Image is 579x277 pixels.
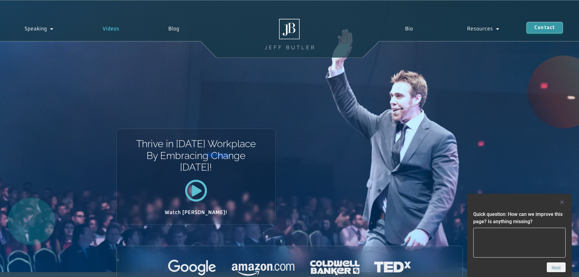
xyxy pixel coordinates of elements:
[144,22,204,36] a: Blog
[558,199,566,206] button: Hide survey
[473,228,566,258] textarea: Quick question: How can we improve this page? Is anything missing?
[547,262,566,272] button: Next question
[526,22,563,33] a: Contact
[378,22,526,36] nav: Menu
[138,210,254,215] h2: Watch [PERSON_NAME]!
[136,138,256,173] h1: Thrive in [DATE] Workplace By Embracing Change [DATE]!
[473,199,566,272] div: Quick question: How can we improve this page? Is anything missing?
[378,22,440,36] a: Bio
[534,25,555,30] span: Contact
[440,22,526,36] a: Resources
[78,22,144,36] a: Videos
[473,211,566,225] h2: Quick question: How can we improve this page? Is anything missing?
